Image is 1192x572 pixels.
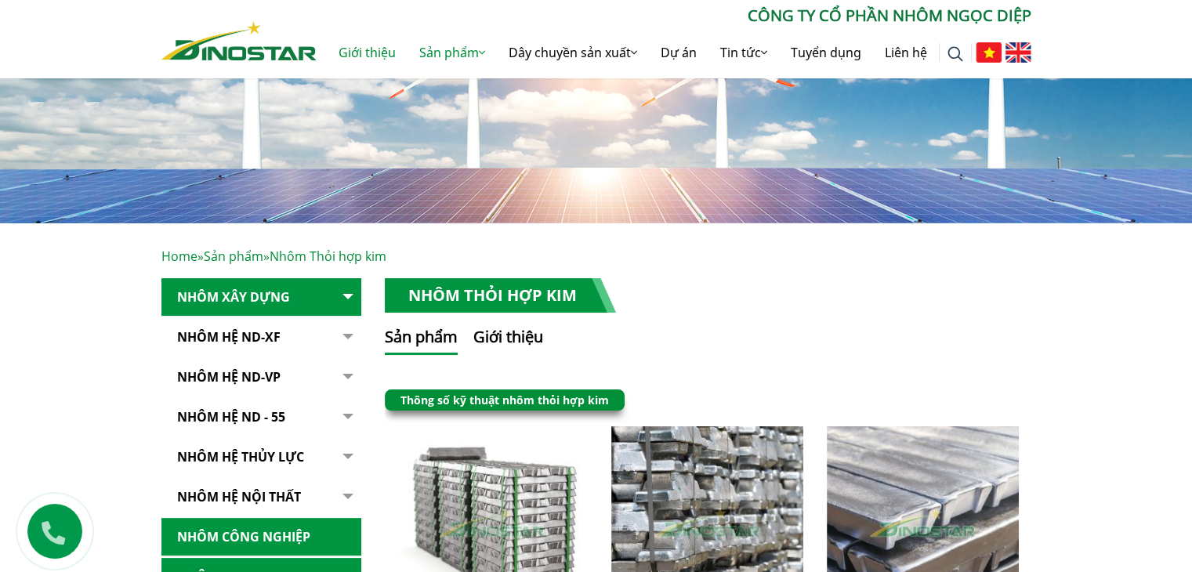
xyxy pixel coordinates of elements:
img: Tiếng Việt [976,42,1002,63]
a: Tin tức [708,27,779,78]
a: Nhôm Hệ ND-VP [161,358,361,396]
a: Thông số kỹ thuật nhôm thỏi hợp kim [400,393,609,407]
a: Dự án [649,27,708,78]
a: Giới thiệu [327,27,408,78]
p: CÔNG TY CỔ PHẦN NHÔM NGỌC DIỆP [317,4,1031,27]
a: Nhôm Xây dựng [161,278,361,317]
a: Sản phẩm [408,27,497,78]
span: » » [161,248,386,265]
a: Nhôm hệ nội thất [161,478,361,516]
img: search [947,46,963,62]
a: Tuyển dụng [779,27,873,78]
a: Liên hệ [873,27,939,78]
span: Nhôm Thỏi hợp kim [270,248,386,265]
img: Nhôm Dinostar [161,21,317,60]
a: NHÔM HỆ ND - 55 [161,398,361,436]
a: Dây chuyền sản xuất [497,27,649,78]
a: Home [161,248,197,265]
button: Giới thiệu [473,325,543,355]
a: Nhôm hệ thủy lực [161,438,361,476]
button: Sản phẩm [385,325,458,355]
a: Nhôm Công nghiệp [161,518,361,556]
a: Nhôm Hệ ND-XF [161,318,361,357]
img: English [1005,42,1031,63]
a: Sản phẩm [204,248,263,265]
h1: Nhôm Thỏi hợp kim [385,278,616,313]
